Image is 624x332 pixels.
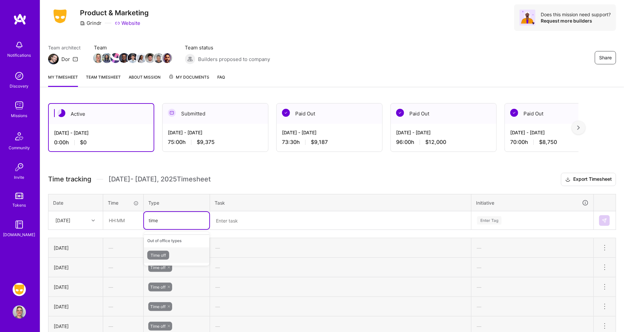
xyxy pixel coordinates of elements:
div: [DATE] [54,284,98,291]
div: — [210,259,471,276]
img: right [577,125,580,130]
div: — [103,278,143,296]
a: FAQ [217,74,225,87]
span: $9,187 [311,139,328,146]
img: User Avatar [13,305,26,319]
div: Paid Out [505,103,610,124]
div: [DATE] [55,217,70,224]
div: Notifications [8,52,31,59]
div: [DATE] - [DATE] [168,129,263,136]
span: $8,750 [539,139,557,146]
div: Invite [14,174,25,181]
img: tokens [15,193,23,199]
img: Community [11,128,27,144]
div: Discovery [10,83,29,90]
div: Initiative [476,199,589,207]
div: [DATE] - [DATE] [54,129,148,136]
div: — [210,278,471,296]
div: Active [49,104,154,124]
span: $9,375 [197,139,215,146]
th: Task [210,194,471,211]
img: Grindr: Product & Marketing [13,283,26,296]
img: Invite [13,161,26,174]
div: — [103,259,143,276]
a: Team Member Avatar [103,52,111,64]
div: [DATE] [54,323,98,330]
img: bell [13,38,26,52]
img: Team Member Avatar [110,53,120,63]
div: 75:00 h [168,139,263,146]
div: [DATE] - [DATE] [282,129,377,136]
div: — [471,298,593,315]
div: Request more builders [541,18,611,24]
div: — [103,298,143,315]
div: [DATE] [54,303,98,310]
a: My Documents [169,74,209,87]
div: 70:00 h [510,139,605,146]
div: Grindr [80,20,102,27]
img: Avatar [520,10,535,26]
div: Paid Out [391,103,496,124]
a: Team timesheet [86,74,121,87]
div: Does this mission need support? [541,11,611,18]
div: Out of office types [144,234,209,246]
a: About Mission [129,74,161,87]
div: Time [108,199,139,206]
span: Time off [150,304,166,309]
a: Team Member Avatar [163,52,172,64]
img: Team Member Avatar [162,53,172,63]
div: 73:30 h [282,139,377,146]
img: Team Member Avatar [93,53,103,63]
div: [DOMAIN_NAME] [3,231,35,238]
div: [DATE] - [DATE] [396,129,491,136]
a: Team Member Avatar [154,52,163,64]
div: Tokens [13,202,26,209]
img: guide book [13,218,26,231]
span: Team [94,44,172,51]
img: Active [57,109,65,117]
button: Export Timesheet [561,173,616,186]
div: — [210,239,471,257]
span: Time tracking [48,175,91,183]
img: Paid Out [282,109,290,117]
div: Community [9,144,30,151]
div: [DATE] [54,264,98,271]
span: Time off [150,265,166,270]
a: Team Member Avatar [146,52,154,64]
img: Builders proposed to company [185,54,195,64]
div: 96:00 h [396,139,491,146]
th: Date [48,194,103,211]
img: teamwork [13,99,26,112]
img: Team Member Avatar [136,53,146,63]
span: $12,000 [425,139,446,146]
span: Time off [147,251,169,260]
div: Enter Tag [477,215,502,226]
div: Missions [11,112,28,119]
span: My Documents [169,74,209,81]
div: [DATE] - [DATE] [510,129,605,136]
img: Team Member Avatar [102,53,112,63]
button: Share [595,51,616,64]
img: Team Member Avatar [128,53,138,63]
img: Company Logo [48,7,72,25]
img: Team Member Avatar [145,53,155,63]
div: [DATE] [54,244,98,251]
h3: Product & Marketing [80,9,149,17]
a: Team Member Avatar [128,52,137,64]
div: Dor [61,56,70,63]
span: Team status [185,44,270,51]
div: — [103,239,143,257]
div: — [471,239,593,257]
input: HH:MM [104,212,143,229]
a: Team Member Avatar [137,52,146,64]
span: Time off [150,285,166,290]
span: Builders proposed to company [198,56,270,63]
div: — [471,278,593,296]
img: logo [13,13,27,25]
i: icon Download [565,176,571,183]
img: Submit [602,218,607,223]
div: 0:00 h [54,139,148,146]
a: Team Member Avatar [120,52,128,64]
a: Grindr: Product & Marketing [11,283,28,296]
div: — [471,259,593,276]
